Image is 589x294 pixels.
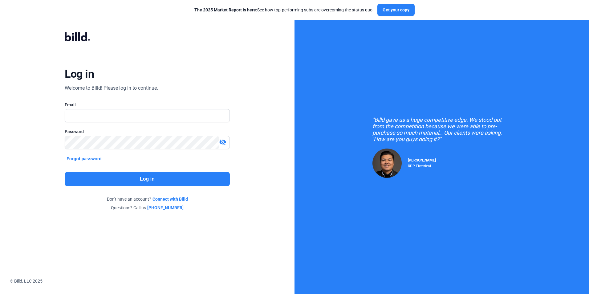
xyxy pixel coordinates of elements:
div: RDP Electrical [408,162,436,168]
a: [PHONE_NUMBER] [147,205,184,211]
a: Connect with Billd [152,196,188,202]
span: The 2025 Market Report is here: [194,7,257,12]
div: Email [65,102,230,108]
div: Questions? Call us [65,205,230,211]
button: Forgot password [65,155,104,162]
div: Welcome to Billd! Please log in to continue. [65,84,158,92]
div: Password [65,129,230,135]
span: [PERSON_NAME] [408,158,436,162]
mat-icon: visibility_off [219,138,226,146]
div: Log in [65,67,94,81]
div: See how top-performing subs are overcoming the status quo. [194,7,374,13]
button: Get your copy [377,4,415,16]
div: "Billd gave us a huge competitive edge. We stood out from the competition because we were able to... [372,116,511,142]
img: Raul Pacheco [372,149,402,178]
button: Log in [65,172,230,186]
div: Don't have an account? [65,196,230,202]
